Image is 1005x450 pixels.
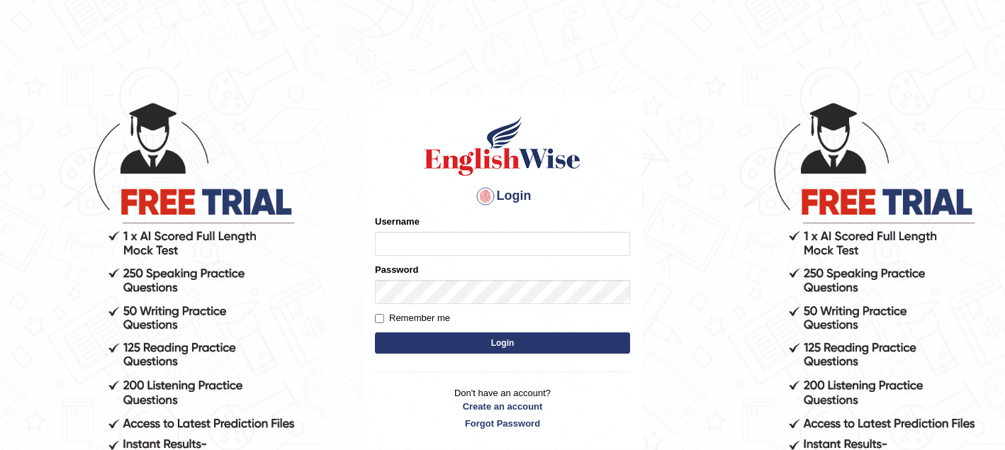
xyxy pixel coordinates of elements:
[375,332,630,354] button: Login
[375,263,418,276] label: Password
[375,400,630,413] a: Create an account
[375,311,450,325] label: Remember me
[375,185,630,208] h4: Login
[422,114,583,178] img: Logo of English Wise sign in for intelligent practice with AI
[375,386,630,430] p: Don't have an account?
[375,215,420,228] label: Username
[375,417,630,430] a: Forgot Password
[375,314,384,323] input: Remember me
